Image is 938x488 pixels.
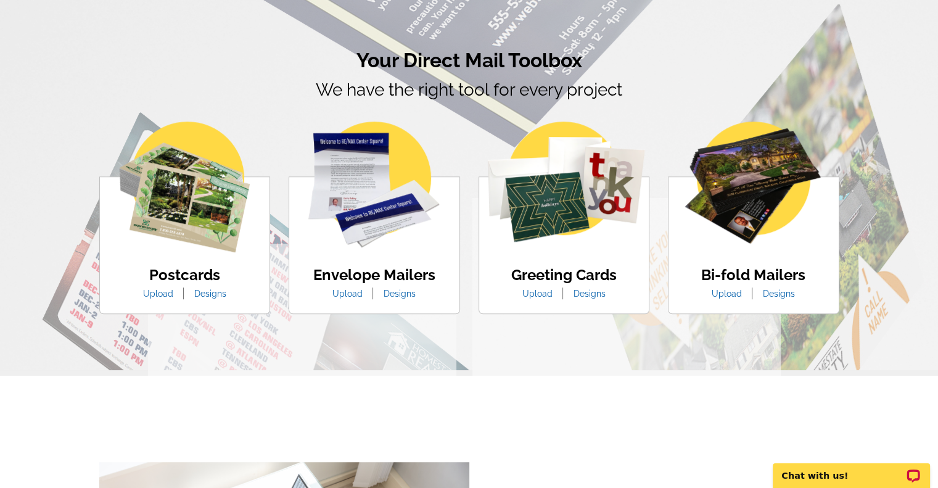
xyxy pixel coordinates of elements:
[754,289,804,299] a: Designs
[313,267,435,284] h4: Envelope Mailers
[308,122,440,247] img: envelope-mailer.png
[323,289,372,299] a: Upload
[701,267,805,284] h4: Bi-fold Mailers
[482,122,645,243] img: greeting-cards.png
[99,49,839,72] h2: Your Direct Mail Toolbox
[134,267,236,284] h4: Postcards
[683,122,823,246] img: bio-fold-mailer.png
[702,289,751,299] a: Upload
[765,449,938,488] iframe: LiveChat chat widget
[564,289,615,299] a: Designs
[134,289,183,299] a: Upload
[513,289,562,299] a: Upload
[511,267,617,284] h4: Greeting Cards
[119,122,250,252] img: postcards.png
[374,289,425,299] a: Designs
[99,77,839,137] p: We have the right tool for every project
[185,289,236,299] a: Designs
